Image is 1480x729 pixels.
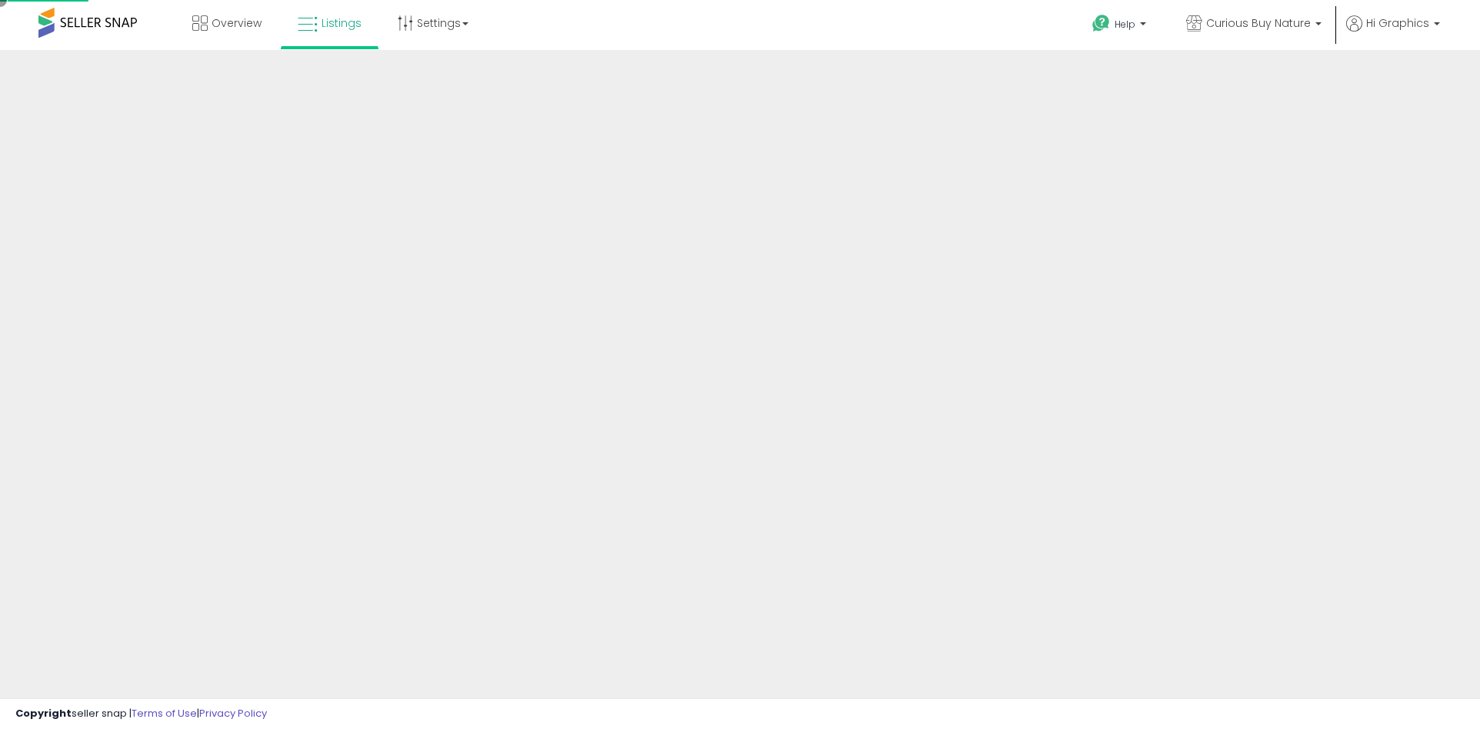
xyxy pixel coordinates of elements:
[1346,15,1440,50] a: Hi Graphics
[1080,2,1162,50] a: Help
[1366,15,1429,31] span: Hi Graphics
[1115,18,1135,31] span: Help
[322,15,362,31] span: Listings
[1092,14,1111,33] i: Get Help
[1206,15,1311,31] span: Curious Buy Nature
[212,15,262,31] span: Overview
